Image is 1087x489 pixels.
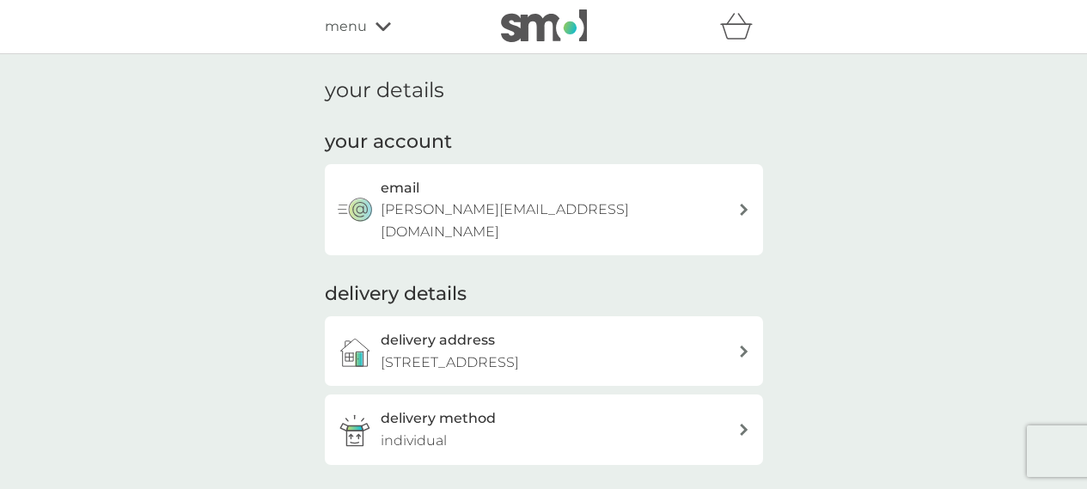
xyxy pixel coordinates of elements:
[720,9,763,44] div: basket
[381,199,738,242] p: [PERSON_NAME][EMAIL_ADDRESS][DOMAIN_NAME]
[325,129,452,156] h2: your account
[381,177,419,199] h3: email
[381,430,447,452] p: individual
[381,351,519,374] p: [STREET_ADDRESS]
[325,394,763,464] a: delivery methodindividual
[381,407,496,430] h3: delivery method
[325,281,467,308] h2: delivery details
[381,329,495,351] h3: delivery address
[325,316,763,386] a: delivery address[STREET_ADDRESS]
[325,15,367,38] span: menu
[325,78,444,103] h1: your details
[501,9,587,42] img: smol
[325,164,763,256] button: email[PERSON_NAME][EMAIL_ADDRESS][DOMAIN_NAME]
